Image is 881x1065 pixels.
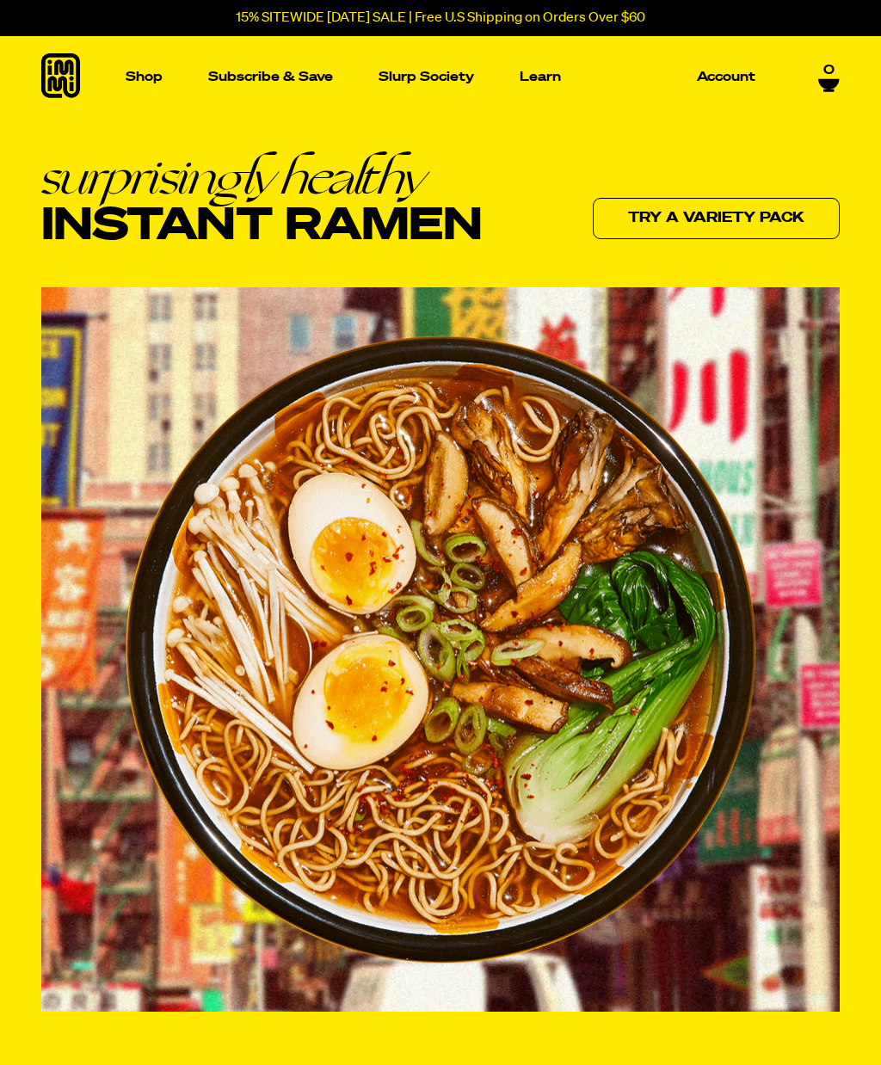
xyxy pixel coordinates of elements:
h1: Instant Ramen [41,152,482,250]
span: 0 [823,61,835,77]
a: Shop [119,36,169,118]
a: Account [690,64,762,90]
p: Learn [520,71,561,83]
img: Ramen bowl [126,336,756,964]
p: Subscribe & Save [208,71,333,83]
nav: Main navigation [119,36,762,118]
p: Shop [126,71,163,83]
a: Try a variety pack [593,198,840,239]
p: 15% SITEWIDE [DATE] SALE | Free U.S Shipping on Orders Over $60 [236,10,645,26]
a: Subscribe & Save [201,64,340,90]
p: Slurp Society [379,71,474,83]
a: Slurp Society [372,64,481,90]
a: 0 [818,61,840,90]
p: Account [697,71,755,83]
em: surprisingly healthy [41,152,482,201]
a: Learn [513,36,568,118]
